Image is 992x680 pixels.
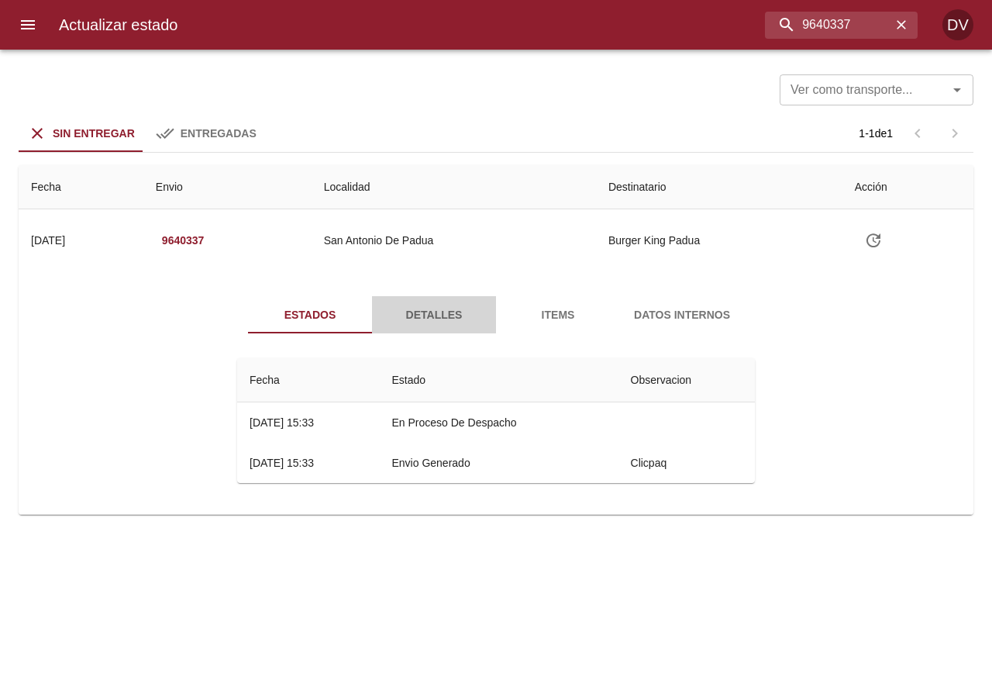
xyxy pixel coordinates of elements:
td: Envio Generado [379,443,618,483]
th: Estado [379,358,618,402]
input: buscar [765,12,891,39]
table: Tabla de seguimiento [237,358,755,483]
span: Detalles [381,305,487,325]
span: Datos Internos [629,305,735,325]
th: Acción [842,165,973,209]
span: Actualizar estado y agregar documentación [855,233,892,246]
em: 9640337 [162,231,205,250]
td: Burger King Padua [596,209,842,271]
th: Envio [143,165,312,209]
th: Observacion [618,358,755,402]
div: Tabs detalle de guia [248,296,744,333]
td: En Proceso De Despacho [379,402,618,443]
table: Tabla de envíos del cliente [19,165,973,515]
th: Localidad [312,165,596,209]
th: Destinatario [596,165,842,209]
td: San Antonio De Padua [312,209,596,271]
div: [DATE] [31,234,65,247]
span: Sin Entregar [53,127,135,140]
div: [DATE] 15:33 [250,416,314,429]
div: Abrir información de usuario [942,9,973,40]
div: Tabs Envios [19,115,268,152]
th: Fecha [237,358,379,402]
span: Pagina anterior [899,126,936,139]
span: Pagina siguiente [936,115,973,152]
button: menu [9,6,46,43]
p: 1 - 1 de 1 [859,126,893,141]
h6: Actualizar estado [59,12,177,37]
div: DV [942,9,973,40]
td: Clicpaq [618,443,755,483]
th: Fecha [19,165,143,209]
span: Items [505,305,611,325]
span: Estados [257,305,363,325]
button: 9640337 [156,226,211,255]
div: [DATE] 15:33 [250,457,314,469]
button: Abrir [946,79,968,101]
span: Entregadas [181,127,257,140]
